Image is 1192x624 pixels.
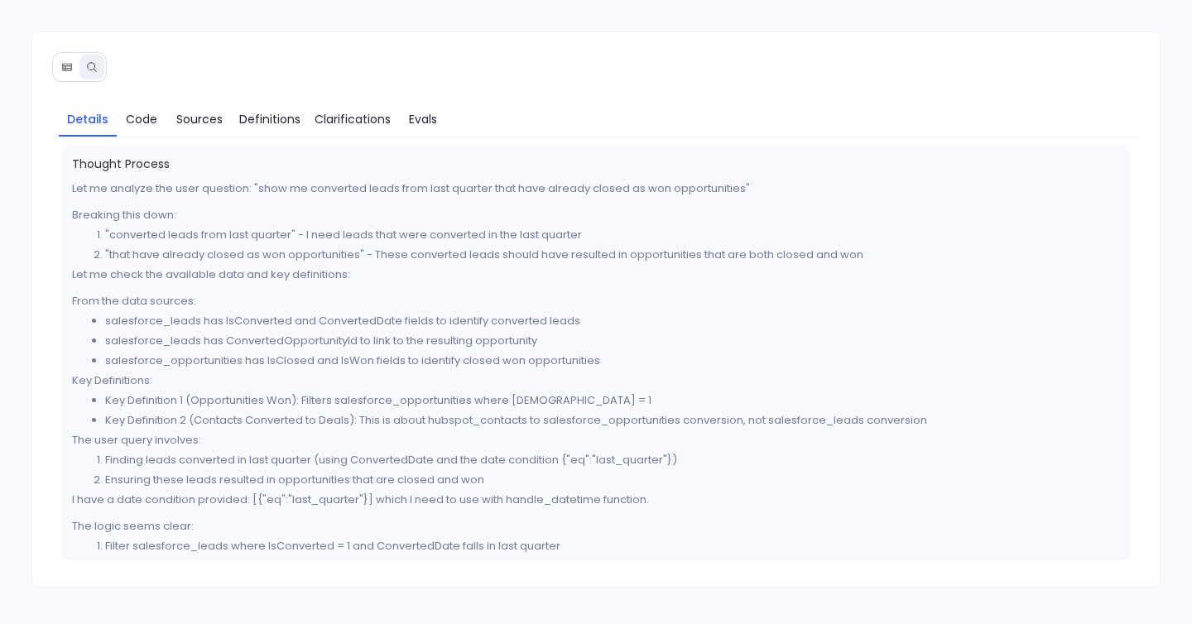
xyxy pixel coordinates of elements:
[126,110,157,128] span: Code
[105,225,1121,245] li: "converted leads from last quarter" - I need leads that were converted in the last quarter
[315,110,391,128] span: Clarifications
[105,410,1121,430] li: Key Definition 2 (Contacts Converted to Deals): This is about hubspot_contacts to salesforce_oppo...
[72,156,1121,172] span: Thought Process
[105,391,1121,410] li: Key Definition 1 (Opportunities Won): Filters salesforce_opportunities where [DEMOGRAPHIC_DATA] = 1
[409,110,437,128] span: Evals
[105,536,1121,556] li: Filter salesforce_leads where IsConverted = 1 and ConvertedDate falls in last quarter
[105,450,1121,470] li: Finding leads converted in last quarter (using ConvertedDate and the date condition {"eq":"last_q...
[72,490,1121,510] p: I have a date condition provided: [{"eq":"last_quarter"}] which I need to use with handle_datetim...
[105,556,1121,576] li: Join with salesforce_opportunities using ConvertedOpportunityId
[105,311,1121,331] li: salesforce_leads has IsConverted and ConvertedDate fields to identify converted leads
[72,179,1121,199] p: Let me analyze the user question: "show me converted leads from last quarter that have already cl...
[72,371,1121,391] p: Key Definitions:
[72,516,1121,536] p: The logic seems clear:
[105,331,1121,351] li: salesforce_leads has ConvertedOpportunityId to link to the resulting opportunity
[72,205,1121,225] p: Breaking this down:
[105,470,1121,490] li: Ensuring these leads resulted in opportunities that are closed and won
[67,110,108,128] span: Details
[72,265,1121,285] p: Let me check the available data and key definitions:
[72,430,1121,450] p: The user query involves:
[72,291,1121,311] p: From the data sources:
[105,351,1121,371] li: salesforce_opportunities has IsClosed and IsWon fields to identify closed won opportunities
[239,110,300,128] span: Definitions
[105,245,1121,265] li: "that have already closed as won opportunities" - These converted leads should have resulted in o...
[176,110,223,128] span: Sources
